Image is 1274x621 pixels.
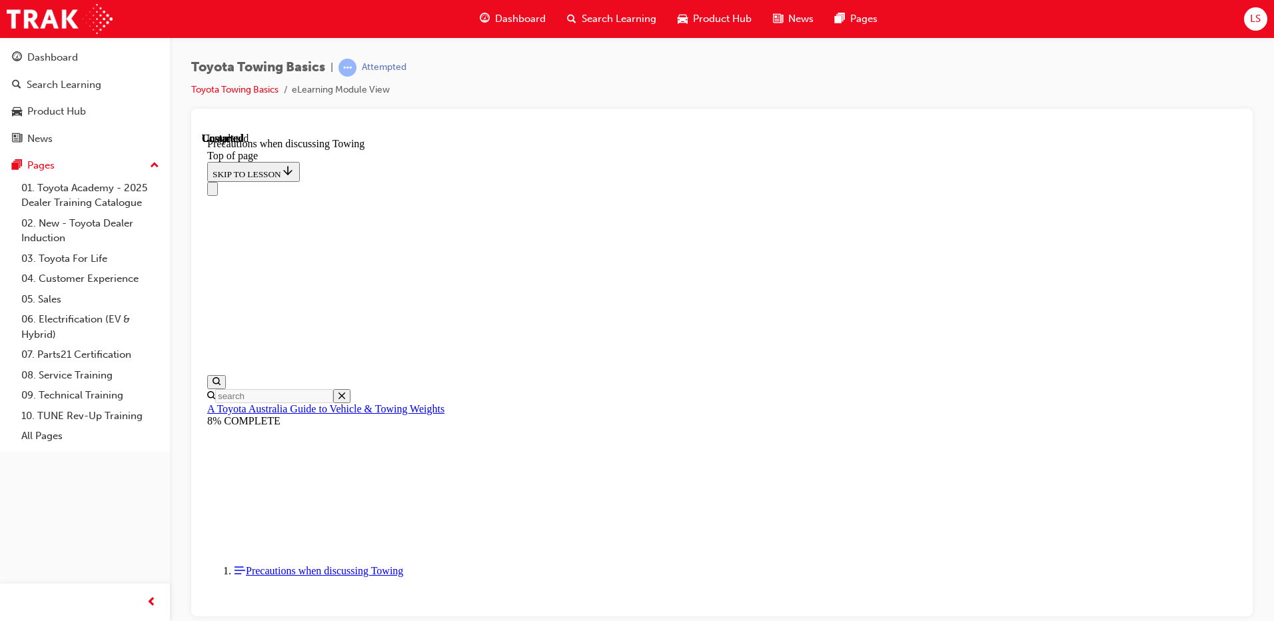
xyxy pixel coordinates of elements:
span: search-icon [12,79,21,91]
div: Dashboard [27,50,78,65]
span: Search Learning [582,11,656,27]
a: 03. Toyota For Life [16,249,165,269]
div: Pages [27,158,55,173]
input: Search [13,257,131,271]
a: 06. Electrification (EV & Hybrid) [16,309,165,344]
a: 07. Parts21 Certification [16,344,165,365]
span: guage-icon [480,11,490,27]
div: Precautions when discussing Towing [5,5,1035,17]
span: car-icon [678,11,688,27]
span: learningRecordVerb_ATTEMPT-icon [338,59,356,77]
button: SKIP TO LESSON [5,29,98,49]
button: Open search menu [5,243,24,257]
div: 8% COMPLETE [5,283,1035,295]
div: Search Learning [27,77,101,93]
li: eLearning Module View [292,83,390,98]
span: | [330,60,333,75]
div: Top of page [5,17,1035,29]
a: Product Hub [5,99,165,124]
span: car-icon [12,106,22,118]
a: Dashboard [5,45,165,70]
div: Product Hub [27,104,86,119]
span: search-icon [567,11,576,27]
a: 01. Toyota Academy - 2025 Dealer Training Catalogue [16,178,165,213]
a: All Pages [16,426,165,446]
span: Toyota Towing Basics [191,60,325,75]
span: LS [1250,11,1261,27]
span: Product Hub [693,11,752,27]
span: pages-icon [835,11,845,27]
a: 09. Technical Training [16,385,165,406]
span: SKIP TO LESSON [11,37,93,47]
span: pages-icon [12,160,22,172]
button: Close navigation menu [5,49,16,63]
a: search-iconSearch Learning [556,5,667,33]
button: LS [1244,7,1267,31]
a: car-iconProduct Hub [667,5,762,33]
button: Pages [5,153,165,178]
img: Trak [7,4,113,34]
a: news-iconNews [762,5,824,33]
button: Close search menu [131,257,149,271]
span: up-icon [150,157,159,175]
span: guage-icon [12,52,22,64]
span: News [788,11,814,27]
span: Pages [850,11,878,27]
a: 08. Service Training [16,365,165,386]
a: 04. Customer Experience [16,269,165,289]
div: News [27,131,53,147]
a: 02. New - Toyota Dealer Induction [16,213,165,249]
div: Attempted [362,61,406,74]
a: pages-iconPages [824,5,888,33]
span: Dashboard [495,11,546,27]
span: news-icon [773,11,783,27]
a: guage-iconDashboard [469,5,556,33]
a: Toyota Towing Basics [191,84,279,95]
a: 05. Sales [16,289,165,310]
a: Search Learning [5,73,165,97]
a: 10. TUNE Rev-Up Training [16,406,165,426]
span: prev-icon [147,594,157,611]
span: news-icon [12,133,22,145]
button: DashboardSearch LearningProduct HubNews [5,43,165,153]
a: News [5,127,165,151]
a: A Toyota Australia Guide to Vehicle & Towing Weights [5,271,243,282]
